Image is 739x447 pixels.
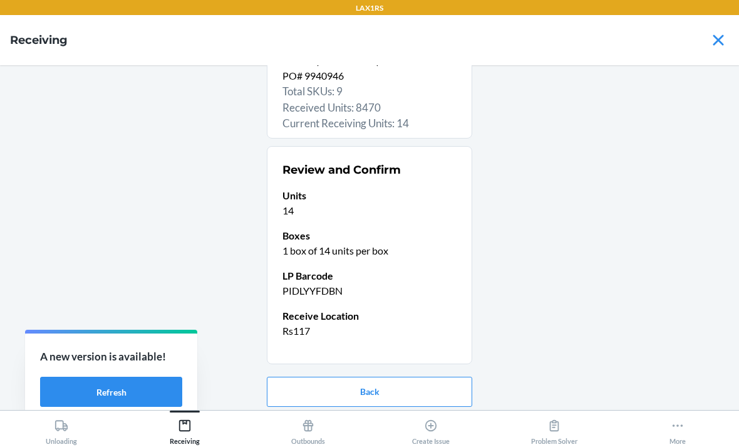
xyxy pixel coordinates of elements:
[282,283,457,298] p: PIDLYYFDBN
[246,411,369,445] button: Outbounds
[282,268,457,283] p: LP Barcode
[282,100,457,116] p: Received Units: 8470
[282,162,457,178] h2: Review and Confirm
[40,349,182,365] p: A new version is available!
[123,411,247,445] button: Receiving
[40,377,182,407] button: Refresh
[46,414,77,445] div: Unloading
[282,203,457,218] p: 14
[267,377,472,407] button: Back
[282,115,457,132] p: Current Receiving Units: 14
[291,414,325,445] div: Outbounds
[282,188,457,203] p: Units
[669,414,686,445] div: More
[282,83,457,100] p: Total SKUs: 9
[369,411,493,445] button: Create Issue
[282,228,457,243] p: Boxes
[282,68,457,83] p: PO# 9940946
[616,411,739,445] button: More
[282,243,457,258] p: 1 box of 14 units per box
[493,411,616,445] button: Problem Solver
[356,3,383,14] p: LAX1RS
[412,414,450,445] div: Create Issue
[282,323,457,339] p: Rs117
[282,308,457,323] p: Receive Location
[531,414,577,445] div: Problem Solver
[170,414,200,445] div: Receiving
[10,32,68,48] h4: Receiving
